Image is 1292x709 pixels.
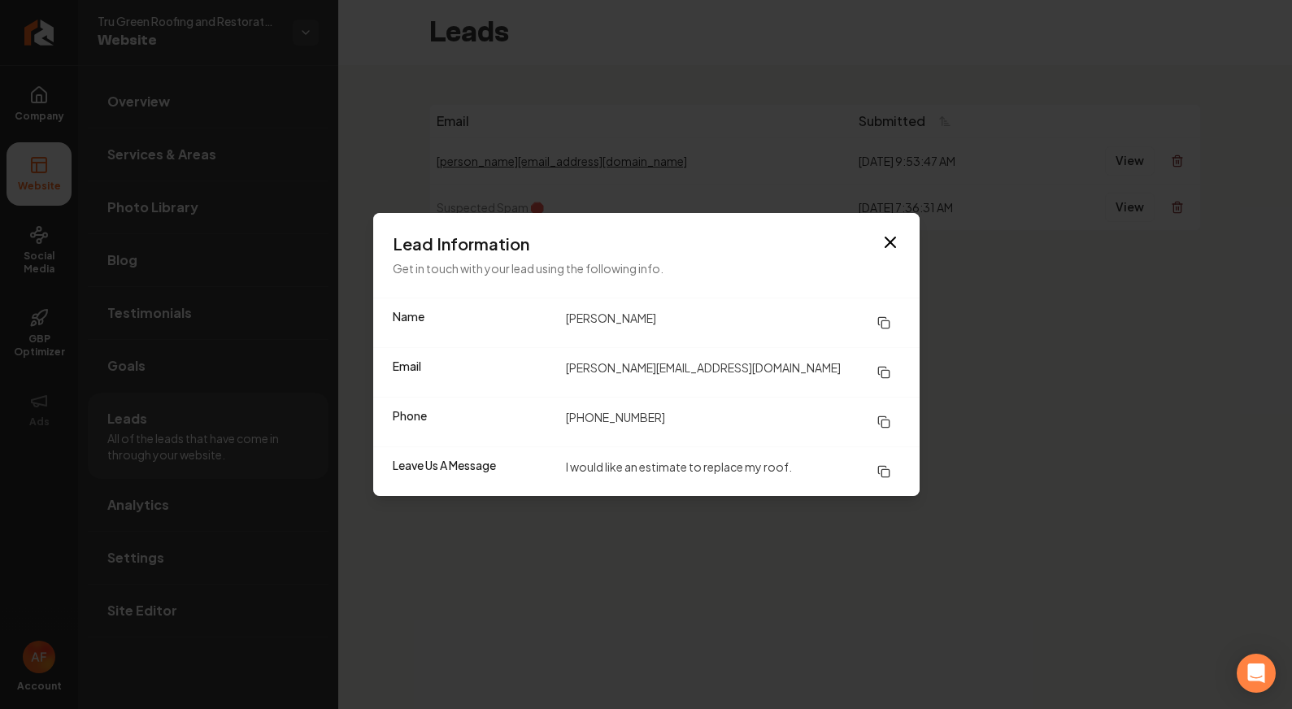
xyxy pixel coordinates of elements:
dt: Email [393,358,553,387]
dd: [PERSON_NAME][EMAIL_ADDRESS][DOMAIN_NAME] [566,358,900,387]
dt: Name [393,308,553,337]
h3: Lead Information [393,233,900,255]
dd: [PHONE_NUMBER] [566,407,900,437]
dd: [PERSON_NAME] [566,308,900,337]
p: Get in touch with your lead using the following info. [393,259,900,278]
dt: Phone [393,407,553,437]
dt: Leave Us A Message [393,457,553,486]
dd: I would like an estimate to replace my roof. [566,457,900,486]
